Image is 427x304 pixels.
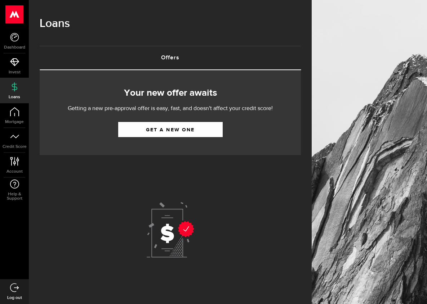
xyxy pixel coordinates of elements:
[40,14,301,33] h1: Loans
[397,274,427,304] iframe: LiveChat chat widget
[50,104,290,113] p: Getting a new pre-approval offer is easy, fast, and doesn't affect your credit score!
[50,86,290,101] h2: Your new offer awaits
[118,122,223,137] a: Get a new one
[40,46,301,69] a: Offers
[40,46,301,70] ul: Tabs Navigation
